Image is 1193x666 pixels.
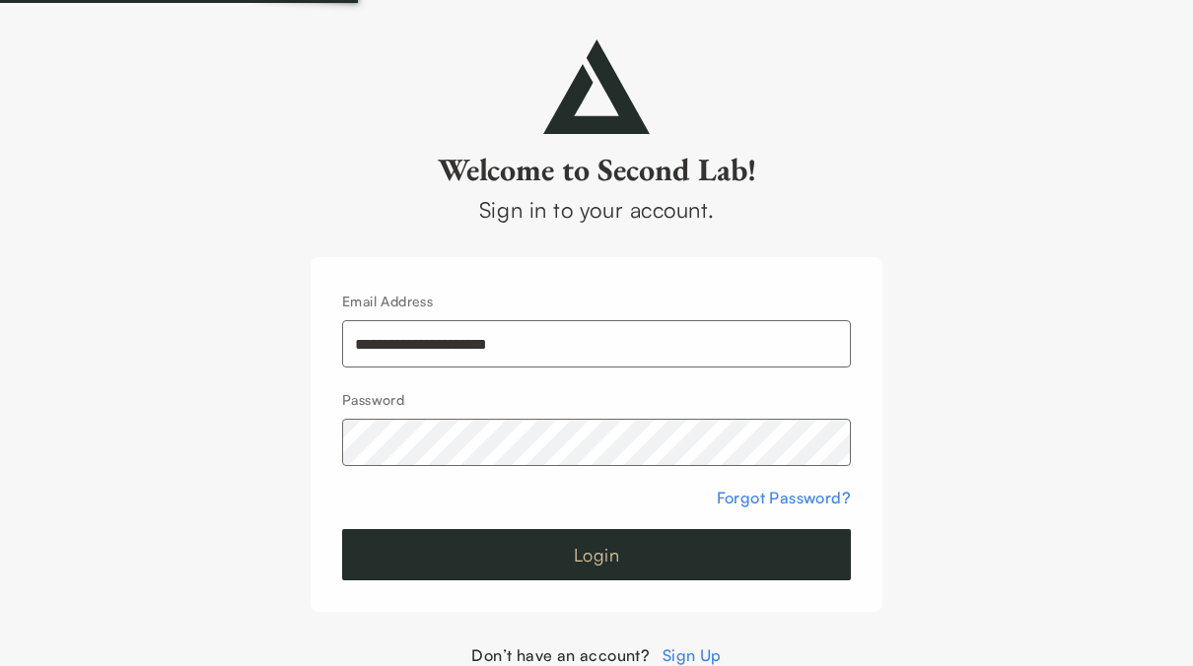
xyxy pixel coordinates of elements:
label: Email Address [342,293,433,309]
label: Password [342,391,404,408]
img: secondlab-logo [543,39,650,134]
button: Login [342,529,851,580]
a: Sign Up [663,645,722,665]
div: Sign in to your account. [311,193,882,226]
a: Forgot Password? [717,488,851,507]
h2: Welcome to Second Lab! [311,150,882,189]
